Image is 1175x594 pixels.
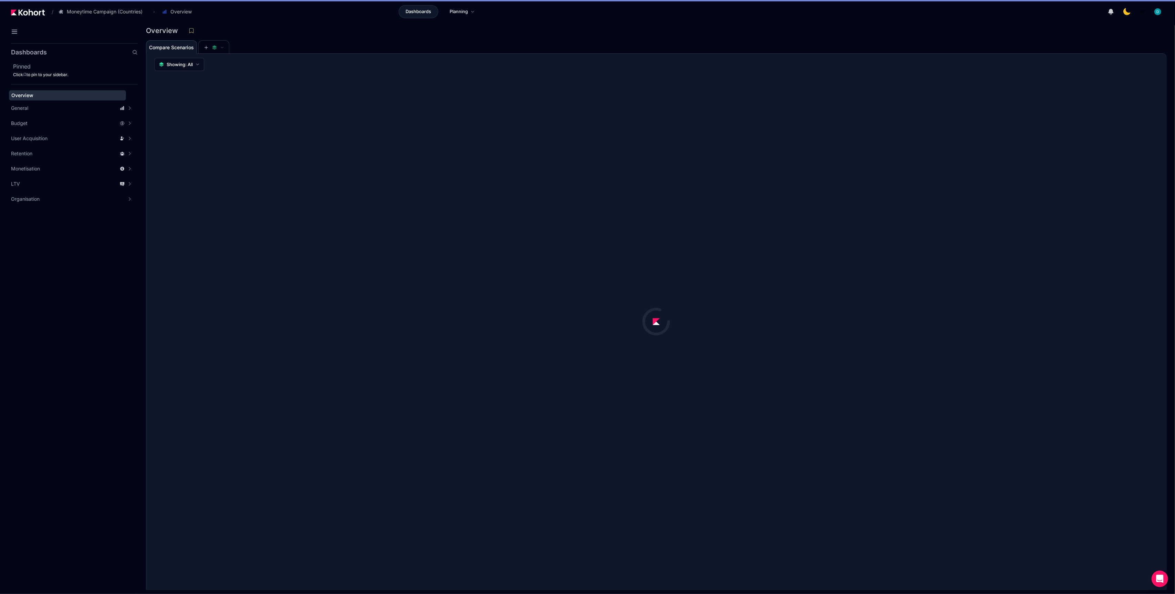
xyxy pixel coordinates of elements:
[406,8,431,15] span: Dashboards
[11,92,33,98] span: Overview
[442,5,482,18] a: Planning
[152,9,156,14] span: ›
[55,6,150,18] button: Moneytime Campaign (Countries)
[11,49,47,55] h2: Dashboards
[67,8,143,15] span: Moneytime Campaign (Countries)
[11,135,48,142] span: User Acquisition
[9,90,126,101] a: Overview
[11,120,28,127] span: Budget
[167,61,193,68] span: Showing: All
[13,72,138,77] div: Click to pin to your sidebar.
[158,6,199,18] button: Overview
[399,5,438,18] a: Dashboards
[11,165,40,172] span: Monetisation
[170,8,192,15] span: Overview
[1139,8,1146,15] img: logo_MoneyTimeLogo_1_20250619094856634230.png
[46,8,53,15] span: /
[1152,571,1168,587] div: Open Intercom Messenger
[155,58,204,71] button: Showing: All
[149,45,194,50] span: Compare Scenarios
[11,105,28,112] span: General
[450,8,468,15] span: Planning
[11,196,40,202] span: Organisation
[11,180,20,187] span: LTV
[13,62,138,71] h2: Pinned
[11,150,32,157] span: Retention
[11,9,45,15] img: Kohort logo
[146,27,182,34] h3: Overview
